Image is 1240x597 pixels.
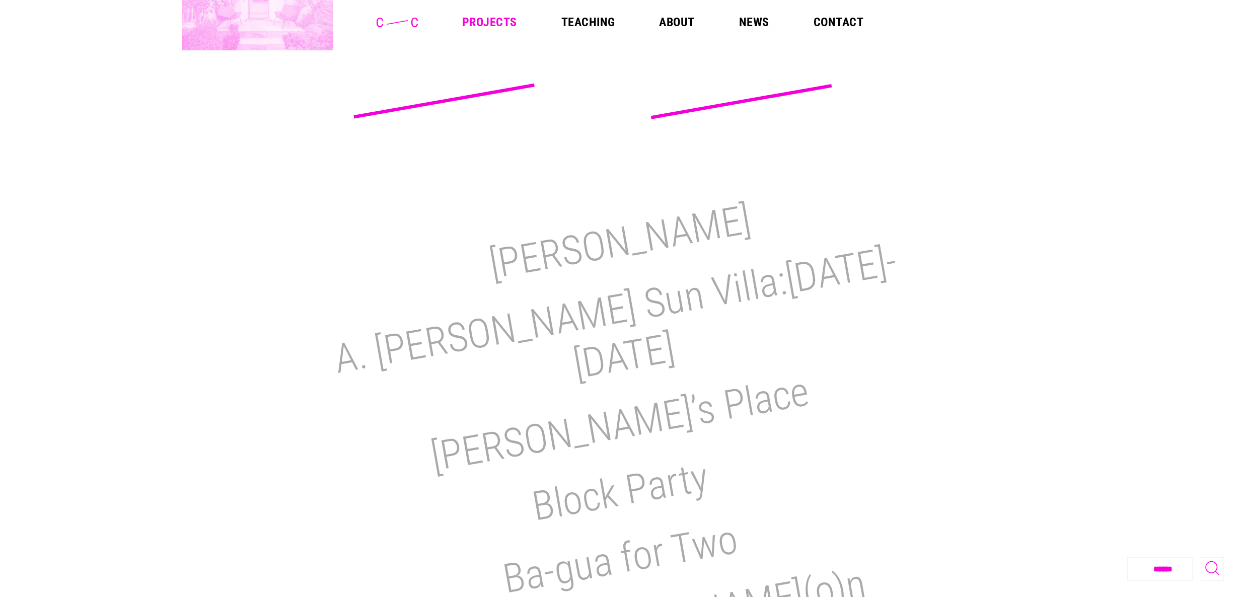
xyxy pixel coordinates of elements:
[739,16,769,28] a: News
[659,16,694,28] a: About
[486,196,754,288] a: [PERSON_NAME]
[331,237,901,389] a: A. [PERSON_NAME] Sun Villa:[DATE]-[DATE]
[462,16,517,28] a: Projects
[427,368,813,481] a: [PERSON_NAME]’s Place
[1201,557,1224,581] button: Toggle Search
[462,16,863,28] nav: Main Menu
[529,453,711,531] a: Block Party
[561,16,615,28] a: Teaching
[814,16,863,28] a: Contact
